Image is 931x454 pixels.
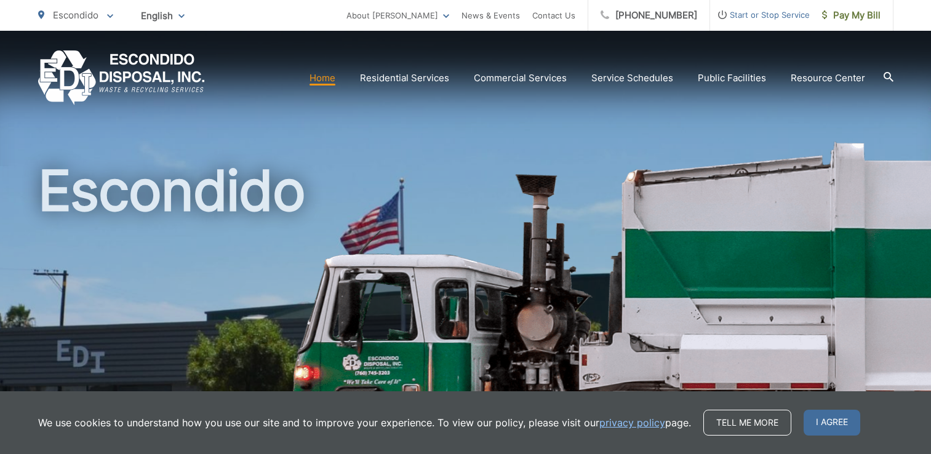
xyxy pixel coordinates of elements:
span: I agree [804,410,860,436]
a: News & Events [462,8,520,23]
a: EDCD logo. Return to the homepage. [38,50,205,105]
a: Public Facilities [698,71,766,86]
span: Pay My Bill [822,8,881,23]
a: privacy policy [599,415,665,430]
p: We use cookies to understand how you use our site and to improve your experience. To view our pol... [38,415,691,430]
a: Service Schedules [591,71,673,86]
span: Escondido [53,9,98,21]
span: English [132,5,194,26]
a: About [PERSON_NAME] [346,8,449,23]
a: Home [310,71,335,86]
a: Tell me more [703,410,791,436]
a: Contact Us [532,8,575,23]
a: Residential Services [360,71,449,86]
a: Resource Center [791,71,865,86]
a: Commercial Services [474,71,567,86]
